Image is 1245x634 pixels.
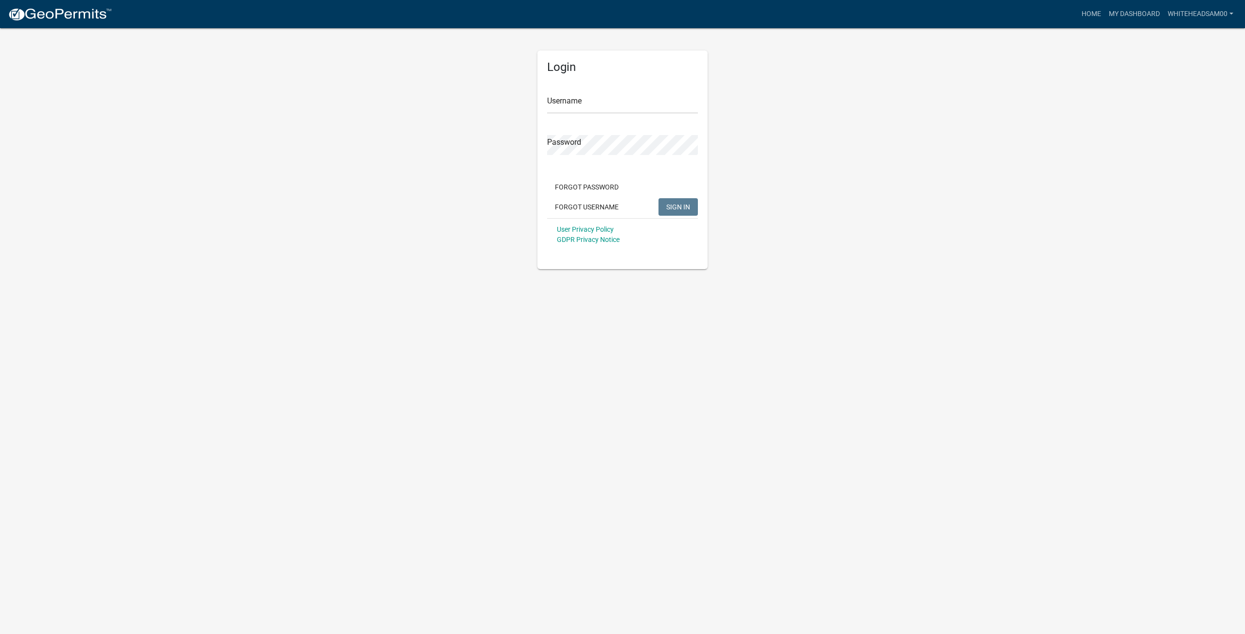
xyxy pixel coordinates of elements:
a: Home [1078,5,1105,23]
a: GDPR Privacy Notice [557,236,620,243]
button: Forgot Username [547,198,626,216]
a: User Privacy Policy [557,225,614,233]
button: Forgot Password [547,178,626,196]
button: SIGN IN [658,198,698,216]
a: whiteheadsam00 [1164,5,1237,23]
a: My Dashboard [1105,5,1164,23]
span: SIGN IN [666,203,690,210]
h5: Login [547,60,698,74]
